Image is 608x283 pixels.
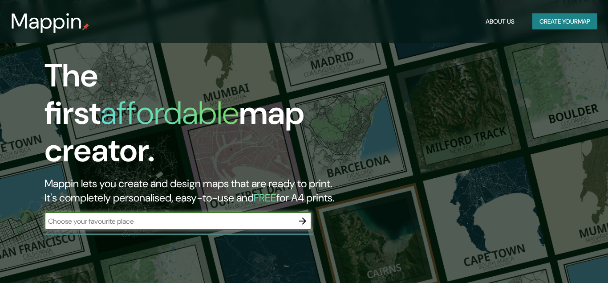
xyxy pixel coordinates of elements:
[11,9,82,34] h3: Mappin
[101,92,239,134] h1: affordable
[532,13,597,30] button: Create yourmap
[45,216,294,226] input: Choose your favourite place
[254,191,276,205] h5: FREE
[82,23,89,30] img: mappin-pin
[529,248,598,273] iframe: Help widget launcher
[45,176,349,205] h2: Mappin lets you create and design maps that are ready to print. It's completely personalised, eas...
[482,13,518,30] button: About Us
[45,57,349,176] h1: The first map creator.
